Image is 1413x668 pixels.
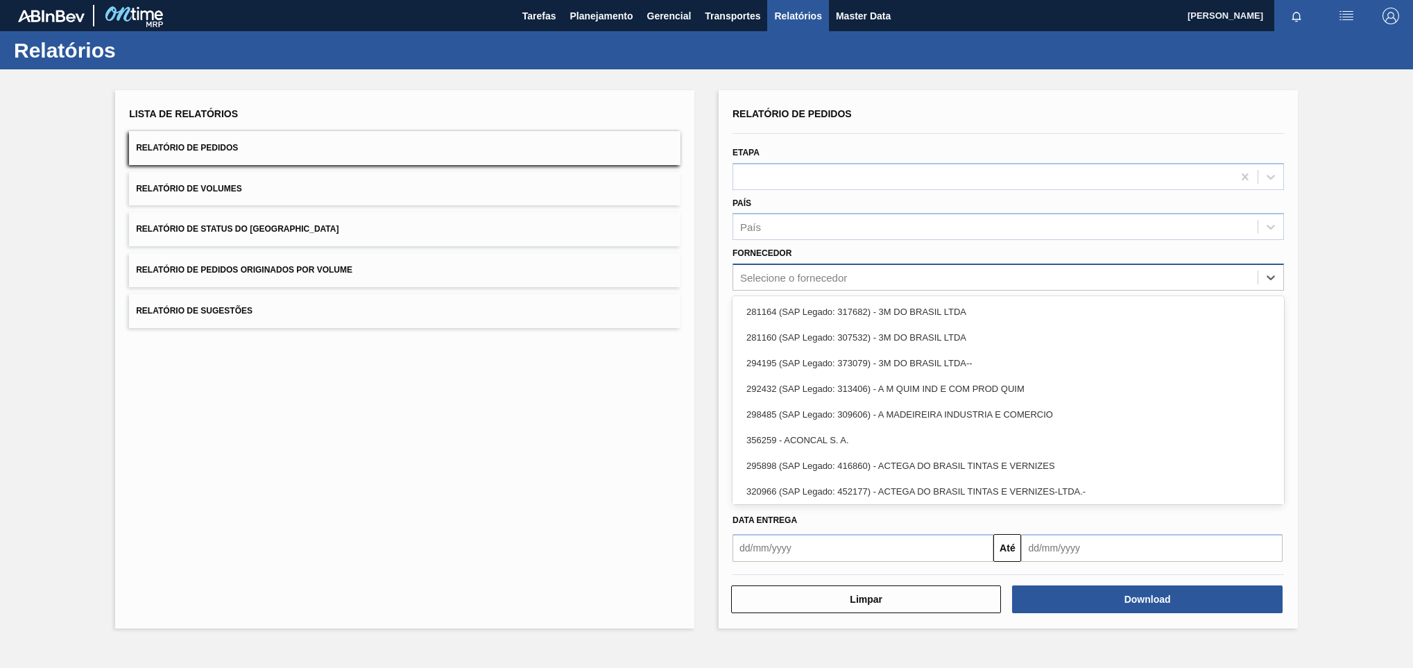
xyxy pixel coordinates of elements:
[570,8,633,24] span: Planejamento
[522,8,556,24] span: Tarefas
[733,248,791,258] label: Fornecedor
[1274,6,1319,26] button: Notificações
[129,253,680,287] button: Relatório de Pedidos Originados por Volume
[731,585,1001,613] button: Limpar
[136,224,339,234] span: Relatório de Status do [GEOGRAPHIC_DATA]
[836,8,891,24] span: Master Data
[733,198,751,208] label: País
[647,8,692,24] span: Gerencial
[129,108,238,119] span: Lista de Relatórios
[740,221,761,233] div: País
[733,479,1284,504] div: 320966 (SAP Legado: 452177) - ACTEGA DO BRASIL TINTAS E VERNIZES-LTDA.-
[733,534,993,562] input: dd/mm/yyyy
[18,10,85,22] img: TNhmsLtSVTkK8tSr43FrP2fwEKptu5GPRR3wAAAABJRU5ErkJggg==
[1382,8,1399,24] img: Logout
[733,325,1284,350] div: 281160 (SAP Legado: 307532) - 3M DO BRASIL LTDA
[733,402,1284,427] div: 298485 (SAP Legado: 309606) - A MADEIREIRA INDUSTRIA E COMERCIO
[705,8,760,24] span: Transportes
[129,212,680,246] button: Relatório de Status do [GEOGRAPHIC_DATA]
[733,299,1284,325] div: 281164 (SAP Legado: 317682) - 3M DO BRASIL LTDA
[129,172,680,206] button: Relatório de Volumes
[129,131,680,165] button: Relatório de Pedidos
[733,427,1284,453] div: 356259 - ACONCAL S. A.
[733,453,1284,479] div: 295898 (SAP Legado: 416860) - ACTEGA DO BRASIL TINTAS E VERNIZES
[136,184,241,194] span: Relatório de Volumes
[136,265,352,275] span: Relatório de Pedidos Originados por Volume
[740,272,847,284] div: Selecione o fornecedor
[774,8,821,24] span: Relatórios
[733,108,852,119] span: Relatório de Pedidos
[733,515,797,525] span: Data Entrega
[993,534,1021,562] button: Até
[136,306,252,316] span: Relatório de Sugestões
[1012,585,1282,613] button: Download
[733,350,1284,376] div: 294195 (SAP Legado: 373079) - 3M DO BRASIL LTDA--
[14,42,260,58] h1: Relatórios
[733,376,1284,402] div: 292432 (SAP Legado: 313406) - A M QUIM IND E COM PROD QUIM
[1338,8,1355,24] img: userActions
[136,143,238,153] span: Relatório de Pedidos
[129,294,680,328] button: Relatório de Sugestões
[1021,534,1282,562] input: dd/mm/yyyy
[733,148,760,157] label: Etapa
